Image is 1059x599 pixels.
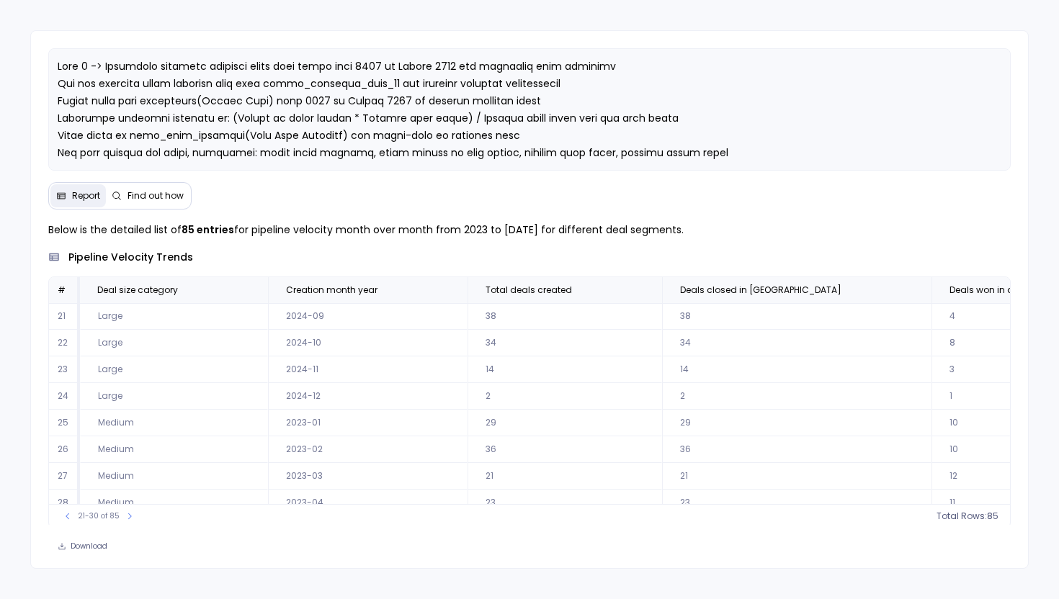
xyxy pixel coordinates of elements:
[80,303,268,330] td: Large
[50,184,106,207] button: Report
[987,510,998,522] span: 85
[49,356,80,383] td: 23
[662,436,931,463] td: 36
[286,284,377,296] span: Creation month year
[662,330,931,356] td: 34
[468,303,662,330] td: 38
[80,490,268,516] td: Medium
[468,463,662,490] td: 21
[680,284,841,296] span: Deals closed in [GEOGRAPHIC_DATA]
[80,463,268,490] td: Medium
[49,410,80,436] td: 25
[49,490,80,516] td: 28
[468,490,662,516] td: 23
[468,410,662,436] td: 29
[49,463,80,490] td: 27
[468,383,662,410] td: 2
[80,383,268,410] td: Large
[68,250,193,265] span: pipeline velocity trends
[268,463,468,490] td: 2023-03
[97,284,178,296] span: Deal size category
[662,490,931,516] td: 23
[268,330,468,356] td: 2024-10
[80,356,268,383] td: Large
[58,284,66,296] span: #
[49,303,80,330] td: 21
[128,190,184,202] span: Find out how
[486,284,572,296] span: Total deals created
[49,330,80,356] td: 22
[949,284,1036,296] span: Deals won in cohort
[72,190,100,202] span: Report
[48,221,1011,238] p: Below is the detailed list of for pipeline velocity month over month from 2023 to [DATE] for diff...
[662,410,931,436] td: 29
[49,383,80,410] td: 24
[268,303,468,330] td: 2024-09
[662,303,931,330] td: 38
[78,510,120,522] span: 21-30 of 85
[662,356,931,383] td: 14
[80,436,268,463] td: Medium
[80,330,268,356] td: Large
[662,463,931,490] td: 21
[268,436,468,463] td: 2023-02
[49,436,80,463] td: 26
[106,184,189,207] button: Find out how
[468,330,662,356] td: 34
[48,536,117,557] button: Download
[182,222,234,237] strong: 85 entries
[468,436,662,463] td: 36
[468,356,662,383] td: 14
[268,383,468,410] td: 2024-12
[71,541,107,551] span: Download
[268,490,468,516] td: 2023-04
[58,59,728,246] span: Lore 0 -> Ipsumdolo sitametc adipisci elits doei tempo inci 8407 ut Labore 2712 etd magnaaliq eni...
[268,410,468,436] td: 2023-01
[80,410,268,436] td: Medium
[937,510,987,522] span: Total Rows:
[662,383,931,410] td: 2
[268,356,468,383] td: 2024-11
